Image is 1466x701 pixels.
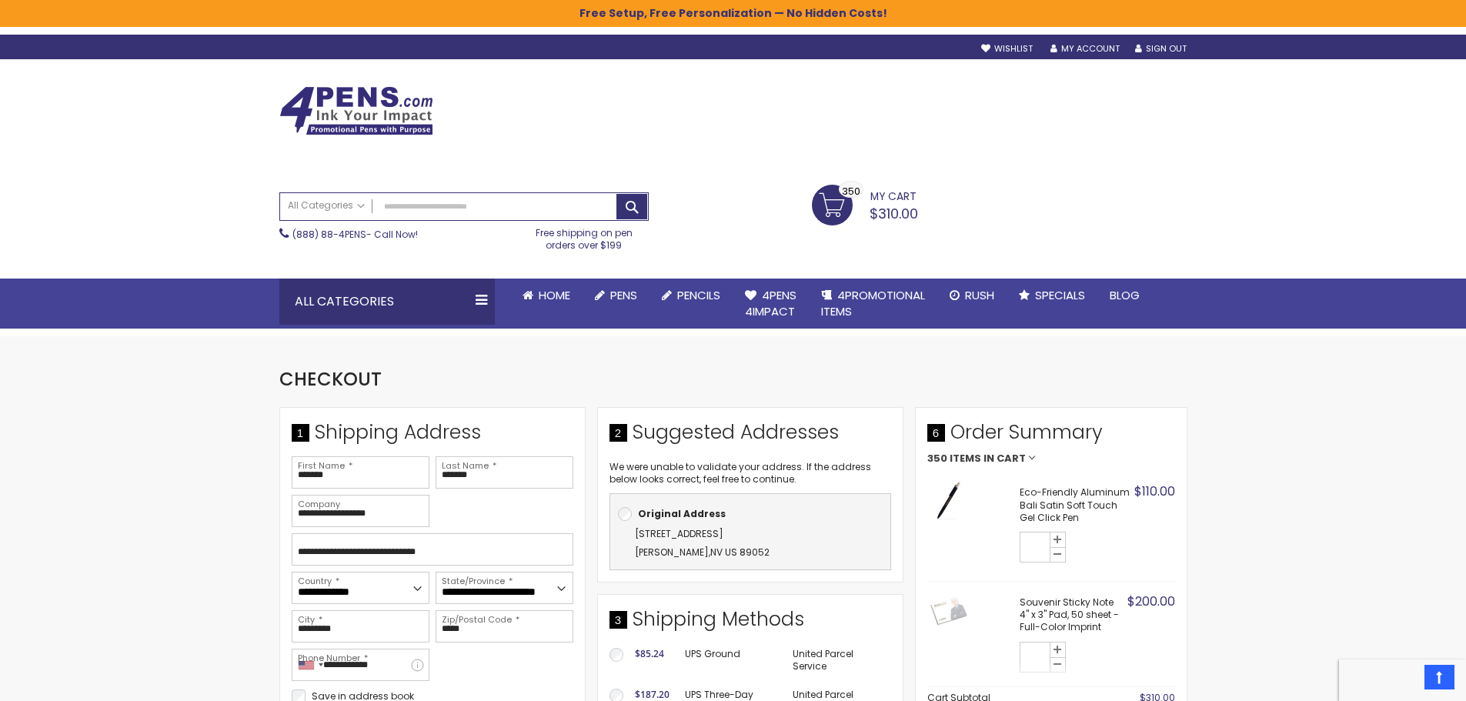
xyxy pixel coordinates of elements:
[1339,659,1466,701] iframe: Google Customer Reviews
[965,287,994,303] span: Rush
[635,688,670,701] span: $187.20
[950,453,1026,464] span: Items in Cart
[279,86,433,135] img: 4Pens Custom Pens and Promotional Products
[539,287,570,303] span: Home
[610,287,637,303] span: Pens
[1020,596,1124,634] strong: Souvenir Sticky Note 4" x 3" Pad, 50 sheet - Full-Color Imprint
[1007,279,1097,312] a: Specials
[288,199,365,212] span: All Categories
[650,279,733,312] a: Pencils
[677,287,720,303] span: Pencils
[1020,486,1130,524] strong: Eco-Friendly Aluminum Bali Satin Soft Touch Gel Click Pen
[292,228,366,241] a: (888) 88-4PENS
[635,527,723,540] span: [STREET_ADDRESS]
[1110,287,1140,303] span: Blog
[927,419,1175,453] span: Order Summary
[927,589,970,632] img: Souvenir Sticky Note 4" x 3" Pad, 50 sheet - Full-Color Imprint
[870,204,918,223] span: $310.00
[279,366,382,392] span: Checkout
[292,228,418,241] span: - Call Now!
[745,287,796,319] span: 4Pens 4impact
[710,546,723,559] span: NV
[280,193,372,219] a: All Categories
[1135,43,1187,55] a: Sign Out
[1134,482,1175,500] span: $110.00
[638,507,726,520] b: Original Address
[785,640,890,680] td: United Parcel Service
[937,279,1007,312] a: Rush
[292,649,328,680] div: United States: +1
[812,185,918,223] a: $310.00 350
[809,279,937,329] a: 4PROMOTIONALITEMS
[635,546,709,559] span: [PERSON_NAME]
[609,419,891,453] div: Suggested Addresses
[677,640,786,680] td: UPS Ground
[725,546,737,559] span: US
[609,461,891,486] p: We were unable to validate your address. If the address below looks correct, feel free to continue.
[618,525,883,562] div: ,
[927,479,970,522] img: Eco-Friendly Aluminum Bali Satin Soft Touch Gel Click Pen-Black
[927,453,947,464] span: 350
[510,279,583,312] a: Home
[842,184,860,199] span: 350
[279,279,495,325] div: All Categories
[635,647,664,660] span: $85.24
[733,279,809,329] a: 4Pens4impact
[981,43,1033,55] a: Wishlist
[292,419,573,453] div: Shipping Address
[519,221,649,252] div: Free shipping on pen orders over $199
[1050,43,1120,55] a: My Account
[821,287,925,319] span: 4PROMOTIONAL ITEMS
[740,546,770,559] span: 89052
[1035,287,1085,303] span: Specials
[609,606,891,640] div: Shipping Methods
[1097,279,1152,312] a: Blog
[1127,593,1175,610] span: $200.00
[583,279,650,312] a: Pens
